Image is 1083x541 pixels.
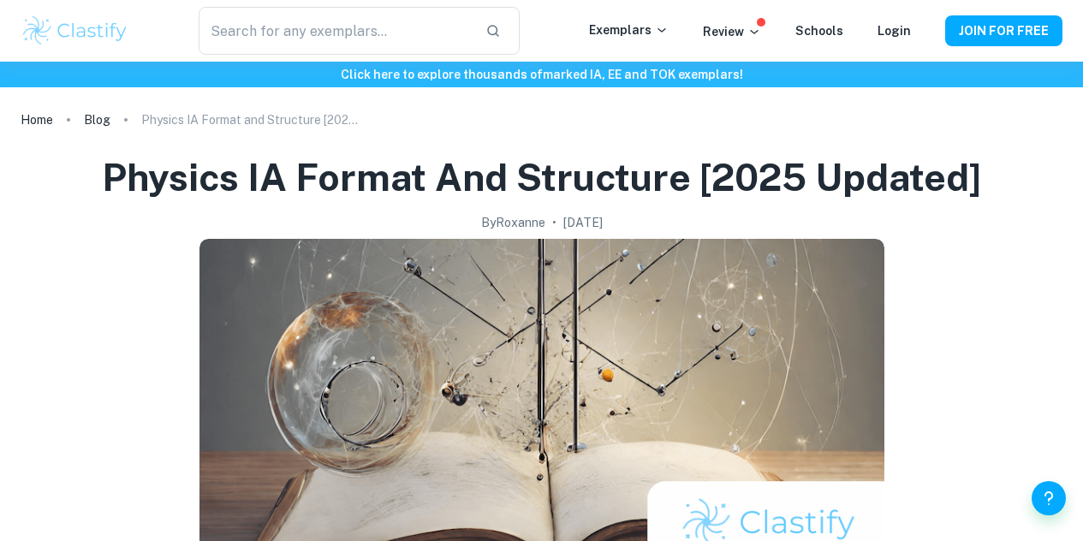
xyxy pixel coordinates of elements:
p: Review [703,22,761,41]
a: Login [878,24,911,38]
h2: [DATE] [563,213,603,232]
input: Search for any exemplars... [199,7,473,55]
a: Schools [795,24,843,38]
button: Help and Feedback [1032,481,1066,515]
p: Physics IA Format and Structure [2025 updated] [141,110,364,129]
a: Blog [84,108,110,132]
img: Clastify logo [21,14,129,48]
h2: By Roxanne [481,213,545,232]
p: • [552,213,556,232]
h6: Click here to explore thousands of marked IA, EE and TOK exemplars ! [3,65,1080,84]
p: Exemplars [589,21,669,39]
button: JOIN FOR FREE [945,15,1062,46]
h1: Physics IA Format and Structure [2025 updated] [102,152,981,203]
a: Home [21,108,53,132]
